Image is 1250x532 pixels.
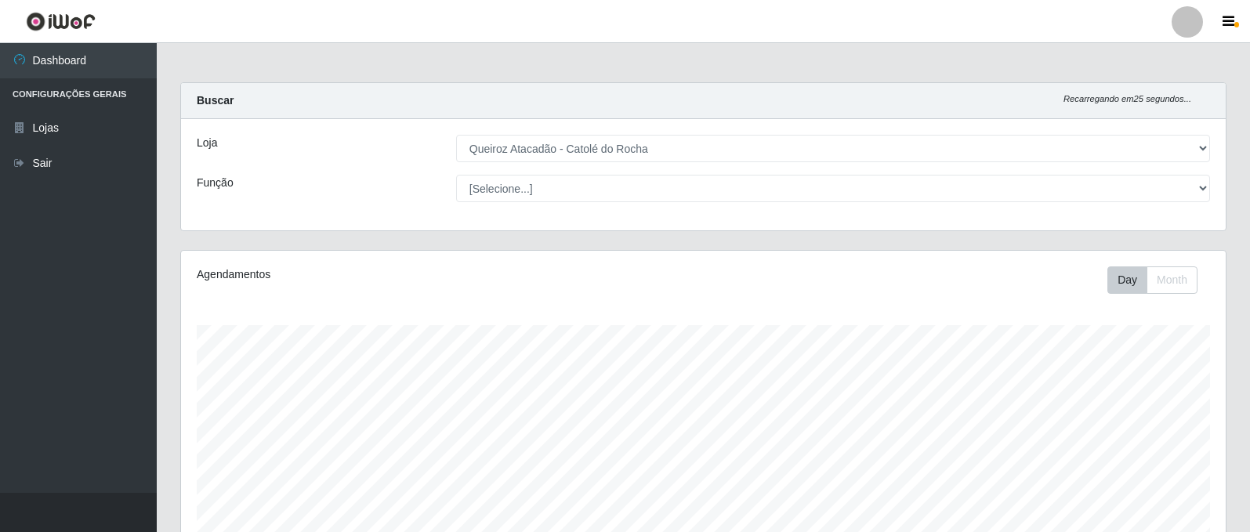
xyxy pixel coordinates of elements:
strong: Buscar [197,94,234,107]
label: Função [197,175,234,191]
div: First group [1107,266,1197,294]
button: Day [1107,266,1147,294]
div: Toolbar with button groups [1107,266,1210,294]
button: Month [1147,266,1197,294]
i: Recarregando em 25 segundos... [1063,94,1191,103]
img: CoreUI Logo [26,12,96,31]
div: Agendamentos [197,266,605,283]
label: Loja [197,135,217,151]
